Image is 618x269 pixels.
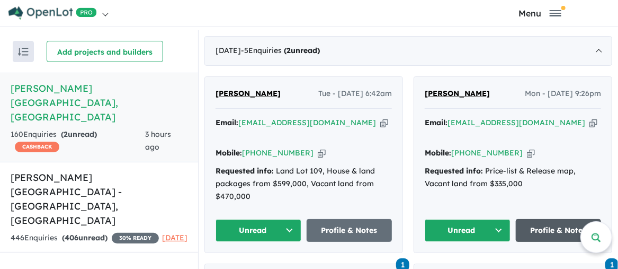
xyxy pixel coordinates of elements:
button: Copy [318,147,326,159]
a: [PHONE_NUMBER] [242,148,314,158]
a: Profile & Notes [307,219,392,242]
strong: Requested info: [425,166,483,176]
h5: [PERSON_NAME][GEOGRAPHIC_DATA] - [GEOGRAPHIC_DATA] , [GEOGRAPHIC_DATA] [11,170,187,228]
img: sort.svg [18,48,29,56]
a: [PERSON_NAME] [425,88,490,100]
button: Unread [425,219,510,242]
strong: ( unread) [62,233,108,242]
strong: Email: [425,118,447,127]
span: 3 hours ago [145,129,171,152]
strong: ( unread) [284,46,320,55]
h5: [PERSON_NAME][GEOGRAPHIC_DATA] , [GEOGRAPHIC_DATA] [11,81,187,124]
div: 160 Enquir ies [11,128,145,154]
div: [DATE] [204,36,612,66]
span: 2 [64,129,68,139]
strong: ( unread) [61,129,97,139]
a: [EMAIL_ADDRESS][DOMAIN_NAME] [447,118,585,127]
span: 2 [286,46,291,55]
button: Copy [527,147,535,159]
a: [PHONE_NUMBER] [451,148,523,158]
a: Profile & Notes [516,219,602,242]
div: Price-list & Release map, Vacant land from $335,000 [425,165,601,190]
span: - 5 Enquir ies [241,46,320,55]
span: CASHBACK [15,142,59,152]
a: [EMAIL_ADDRESS][DOMAIN_NAME] [238,118,376,127]
img: Openlot PRO Logo White [8,6,97,20]
span: 30 % READY [112,233,159,244]
button: Copy [589,117,597,128]
button: Add projects and builders [47,41,163,62]
span: [PERSON_NAME] [425,89,490,98]
span: [PERSON_NAME] [216,89,281,98]
a: [PERSON_NAME] [216,88,281,100]
span: Mon - [DATE] 9:26pm [525,88,601,100]
div: 446 Enquir ies [11,232,159,245]
div: Land Lot 109, House & land packages from $599,000, Vacant land from $470,000 [216,165,392,203]
strong: Mobile: [216,148,242,158]
strong: Mobile: [425,148,451,158]
span: Tue - [DATE] 6:42am [318,88,392,100]
span: 406 [65,233,78,242]
button: Copy [380,117,388,128]
button: Unread [216,219,301,242]
span: [DATE] [162,233,187,242]
strong: Email: [216,118,238,127]
strong: Requested info: [216,166,274,176]
button: Toggle navigation [465,8,615,18]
